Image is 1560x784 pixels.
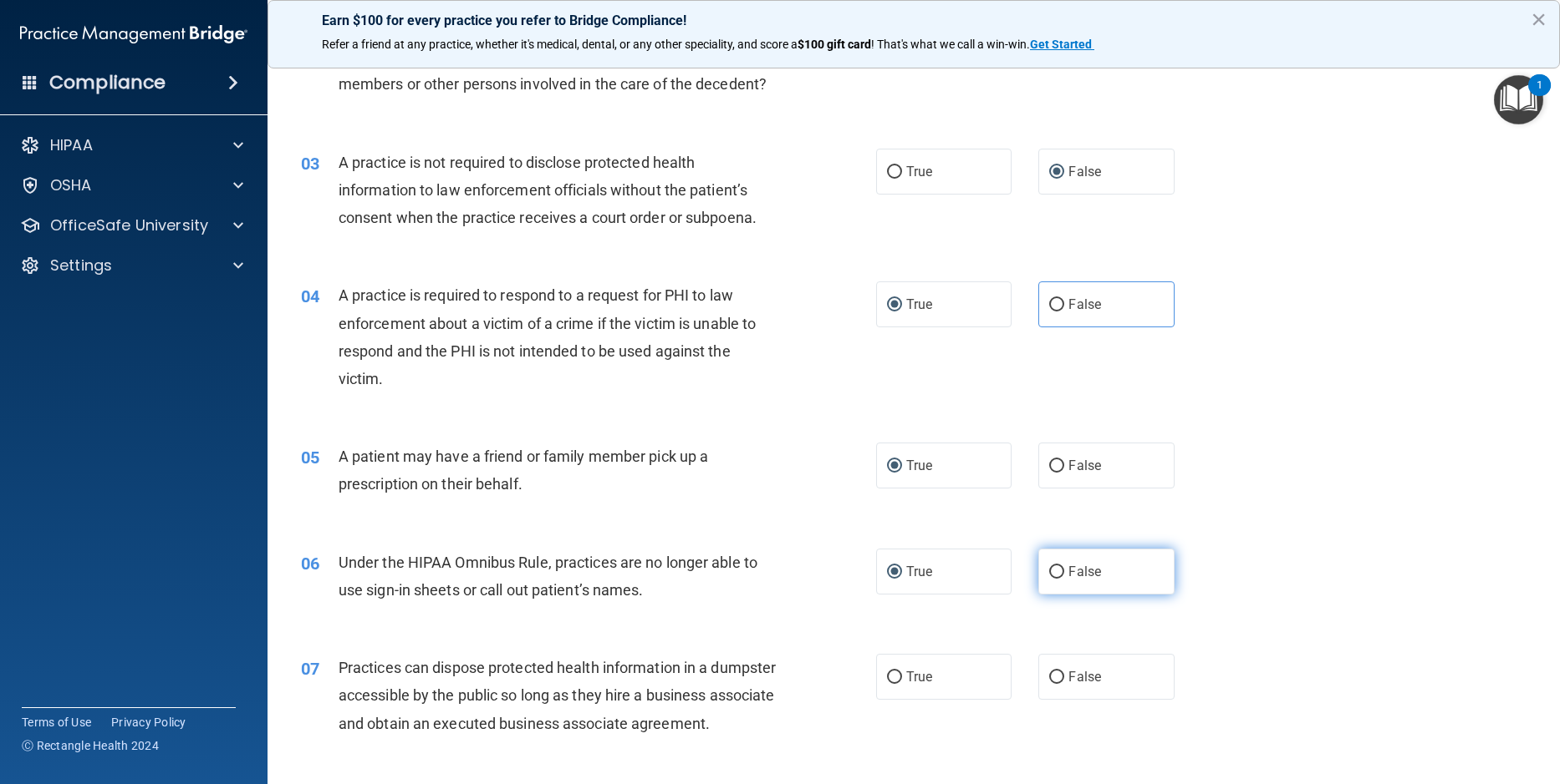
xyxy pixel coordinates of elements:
p: HIPAA [50,135,93,155]
a: Privacy Policy [111,714,186,731]
span: False [1068,164,1101,180]
span: 04 [301,286,319,306]
a: HIPAA [20,135,243,155]
span: A patient may have a friend or family member pick up a prescription on their behalf. [339,448,708,493]
p: Earn $100 for every practice you refer to Bridge Compliance! [322,13,1506,28]
input: True [887,166,902,179]
span: False [1068,296,1101,312]
a: OSHA [20,175,243,195]
input: False [1049,566,1064,579]
input: True [887,299,902,311]
span: True [906,669,932,685]
input: False [1049,299,1064,311]
span: 07 [301,659,319,679]
input: True [887,566,902,579]
span: Refer a friend at any practice, whether it's medical, dental, or any other speciality, and score a [322,38,798,51]
button: Open Resource Center, 1 new notification [1494,75,1543,124]
img: PMB logo [20,18,247,51]
div: 1 [1537,85,1542,107]
p: OSHA [50,175,92,195]
span: 06 [301,554,319,574]
input: True [887,460,902,473]
span: False [1068,669,1101,685]
input: False [1049,166,1064,179]
p: OfficeSafe University [50,215,208,235]
span: False [1068,458,1101,473]
span: True [906,564,932,579]
a: Settings [20,255,243,276]
span: A practice is not required to disclose protected health information to law enforcement officials ... [339,154,757,226]
p: Settings [50,255,112,276]
span: 03 [301,154,319,174]
span: True [906,458,932,473]
span: Under the HIPAA Omnibus Rule, practices are no longer able to use sign-in sheets or call out pati... [339,554,757,599]
span: True [906,296,932,312]
span: 05 [301,448,319,468]
span: Ⓒ Rectangle Health 2024 [22,737,159,754]
span: ! That's what we call a win-win. [871,38,1030,51]
button: Close [1531,6,1547,33]
span: Practices can dispose protected health information in a dumpster accessible by the public so long... [339,659,776,731]
strong: $100 gift card [798,38,871,51]
input: False [1049,671,1064,684]
iframe: Drift Widget Chat Controller [1476,669,1540,732]
span: True [906,164,932,180]
a: OfficeSafe University [20,215,243,235]
a: Terms of Use [22,714,91,731]
input: False [1049,460,1064,473]
input: True [887,671,902,684]
a: Get Started [1030,38,1094,51]
strong: Get Started [1030,38,1092,51]
span: False [1068,564,1101,579]
span: A practice is required to respond to a request for PHI to law enforcement about a victim of a cri... [339,286,756,387]
h4: Compliance [49,71,166,94]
